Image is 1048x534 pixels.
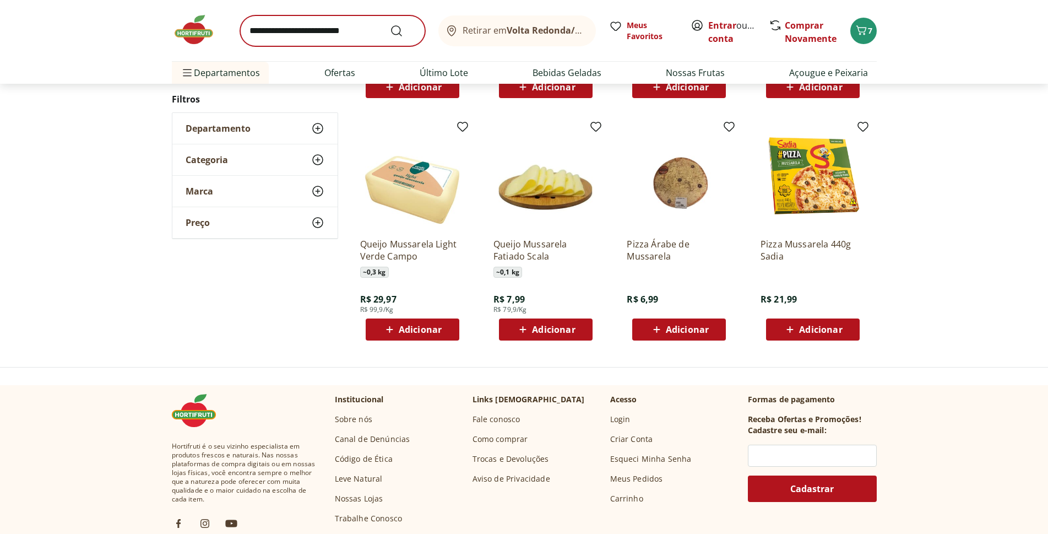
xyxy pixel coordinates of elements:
[240,15,425,46] input: search
[198,517,211,530] img: ig
[493,293,525,305] span: R$ 7,99
[766,76,860,98] button: Adicionar
[473,414,520,425] a: Fale conosco
[532,325,575,334] span: Adicionar
[493,267,522,278] span: ~ 0,1 kg
[627,20,677,42] span: Meus Favoritos
[172,88,338,110] h2: Filtros
[172,442,317,504] span: Hortifruti é o seu vizinho especialista em produtos frescos e naturais. Nas nossas plataformas de...
[186,217,210,228] span: Preço
[335,434,410,445] a: Canal de Denúncias
[360,293,397,305] span: R$ 29,97
[473,454,549,465] a: Trocas e Devoluções
[627,125,731,229] img: Pizza Árabe de Mussarela
[790,484,834,493] span: Cadastrar
[666,83,709,91] span: Adicionar
[473,394,585,405] p: Links [DEMOGRAPHIC_DATA]
[632,76,726,98] button: Adicionar
[399,325,442,334] span: Adicionar
[360,267,389,278] span: ~ 0,3 kg
[420,66,468,79] a: Último Lote
[335,394,384,405] p: Institucional
[799,83,842,91] span: Adicionar
[766,319,860,341] button: Adicionar
[748,476,877,502] button: Cadastrar
[172,144,338,175] button: Categoria
[748,394,877,405] p: Formas de pagamento
[172,517,185,530] img: fb
[610,414,631,425] a: Login
[761,125,865,229] img: Pizza Mussarela 440g Sadia
[186,154,228,165] span: Categoria
[627,293,658,305] span: R$ 6,99
[324,66,355,79] a: Ofertas
[172,13,227,46] img: Hortifruti
[533,66,601,79] a: Bebidas Geladas
[610,394,637,405] p: Acesso
[499,76,593,98] button: Adicionar
[748,425,827,436] h3: Cadastre seu e-mail:
[390,24,416,37] button: Submit Search
[666,325,709,334] span: Adicionar
[627,238,731,262] a: Pizza Árabe de Mussarela
[609,20,677,42] a: Meus Favoritos
[335,513,403,524] a: Trabalhe Conosco
[493,238,598,262] a: Queijo Mussarela Fatiado Scala
[473,434,528,445] a: Como comprar
[172,176,338,207] button: Marca
[789,66,868,79] a: Açougue e Peixaria
[360,238,465,262] a: Queijo Mussarela Light Verde Campo
[799,325,842,334] span: Adicionar
[366,319,459,341] button: Adicionar
[507,24,666,36] b: Volta Redonda/[GEOGRAPHIC_DATA]
[868,25,872,36] span: 7
[172,207,338,238] button: Preço
[172,113,338,144] button: Departamento
[610,493,643,504] a: Carrinho
[186,186,213,197] span: Marca
[335,454,393,465] a: Código de Ética
[708,19,769,45] a: Criar conta
[610,454,692,465] a: Esqueci Minha Senha
[335,414,372,425] a: Sobre nós
[360,305,394,314] span: R$ 99,9/Kg
[761,293,797,305] span: R$ 21,99
[499,319,593,341] button: Adicionar
[850,18,877,44] button: Carrinho
[360,125,465,229] img: Queijo Mussarela Light Verde Campo
[181,60,260,86] span: Departamentos
[761,238,865,262] a: Pizza Mussarela 440g Sadia
[748,414,861,425] h3: Receba Ofertas e Promoções!
[181,60,194,86] button: Menu
[785,19,837,45] a: Comprar Novamente
[493,305,527,314] span: R$ 79,9/Kg
[172,394,227,427] img: Hortifruti
[335,493,383,504] a: Nossas Lojas
[610,473,663,484] a: Meus Pedidos
[666,66,725,79] a: Nossas Frutas
[632,319,726,341] button: Adicionar
[186,123,251,134] span: Departamento
[399,83,442,91] span: Adicionar
[366,76,459,98] button: Adicionar
[708,19,736,31] a: Entrar
[335,473,383,484] a: Leve Natural
[473,473,550,484] a: Aviso de Privacidade
[438,15,596,46] button: Retirar emVolta Redonda/[GEOGRAPHIC_DATA]
[610,434,653,445] a: Criar Conta
[493,125,598,229] img: Queijo Mussarela Fatiado Scala
[463,25,584,35] span: Retirar em
[532,83,575,91] span: Adicionar
[708,19,757,45] span: ou
[225,517,238,530] img: ytb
